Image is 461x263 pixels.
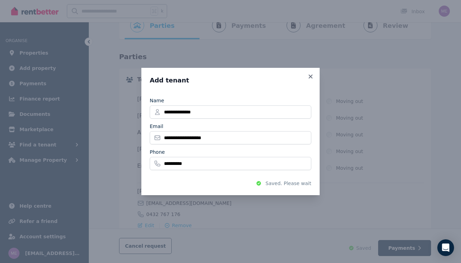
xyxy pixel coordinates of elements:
div: Open Intercom Messenger [437,239,454,256]
label: Email [150,123,163,130]
label: Phone [150,149,165,156]
label: Name [150,97,164,104]
h3: Add tenant [150,76,311,85]
span: Saved. Please wait [266,180,311,187]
